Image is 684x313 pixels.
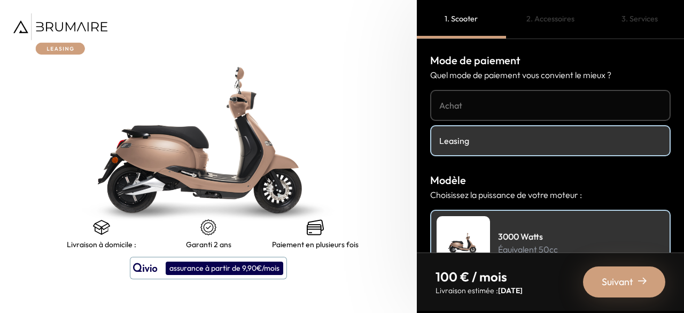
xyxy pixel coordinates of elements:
img: certificat-de-garantie.png [200,219,217,236]
a: Achat [430,90,671,121]
span: Suivant [602,274,633,289]
img: Brumaire Leasing [13,13,107,55]
p: 100 € / mois [436,268,523,285]
div: assurance à partir de 9,90€/mois [166,262,283,275]
h4: 3000 Watts [498,230,558,243]
p: Paiement en plusieurs fois [272,240,359,249]
h4: Achat [439,99,662,112]
p: Quel mode de paiement vous convient le mieux ? [430,68,671,81]
p: Livraison à domicile : [67,240,136,249]
img: right-arrow-2.png [638,277,647,285]
p: Choisissez la puissance de votre moteur : [430,188,671,201]
p: Équivalent 50cc [498,243,558,256]
img: Scooter Leasing [437,216,490,270]
span: [DATE] [498,286,523,295]
img: logo qivio [133,262,158,274]
button: assurance à partir de 9,90€/mois [130,257,287,279]
p: Garanti 2 ans [186,240,231,249]
h4: Leasing [439,134,662,147]
img: credit-cards.png [307,219,324,236]
h3: Mode de paiement [430,52,671,68]
p: Livraison estimée : [436,285,523,296]
img: shipping.png [93,219,110,236]
h3: Modèle [430,172,671,188]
